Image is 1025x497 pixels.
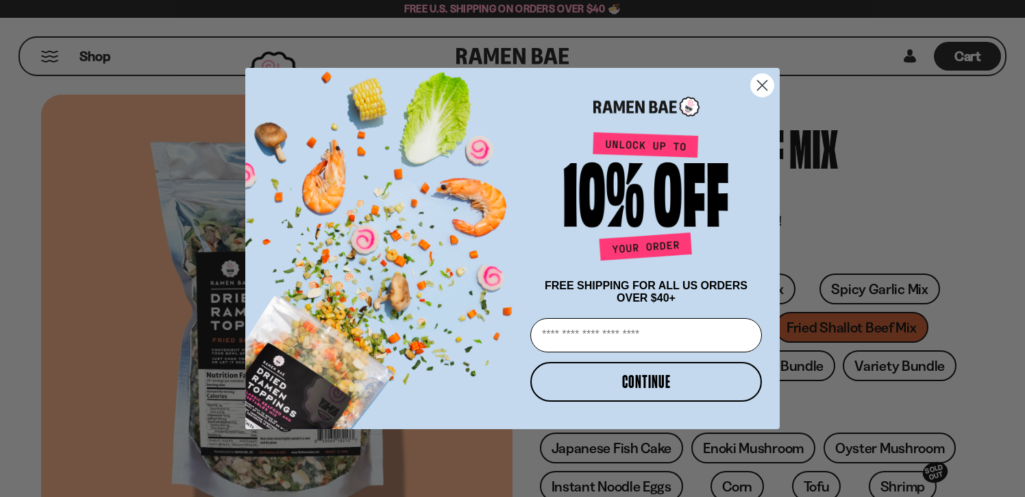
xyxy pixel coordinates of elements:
[545,280,748,304] span: FREE SHIPPING FOR ALL US ORDERS OVER $40+
[750,73,774,97] button: Close dialog
[245,56,525,429] img: ce7035ce-2e49-461c-ae4b-8ade7372f32c.png
[560,132,732,266] img: Unlock up to 10% off
[530,362,762,402] button: CONTINUE
[593,95,700,118] img: Ramen Bae Logo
